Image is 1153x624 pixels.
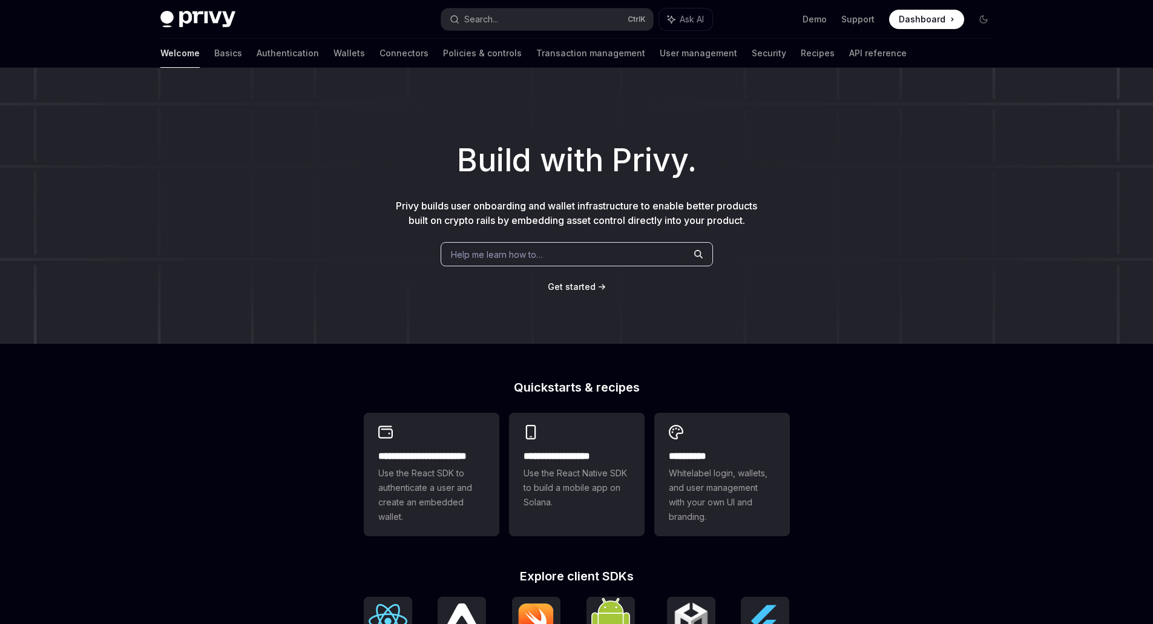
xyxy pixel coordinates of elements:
[548,281,596,292] span: Get started
[333,39,365,68] a: Wallets
[536,39,645,68] a: Transaction management
[19,137,1134,184] h1: Build with Privy.
[379,39,429,68] a: Connectors
[849,39,907,68] a: API reference
[364,381,790,393] h2: Quickstarts & recipes
[801,39,835,68] a: Recipes
[899,13,945,25] span: Dashboard
[443,39,522,68] a: Policies & controls
[669,466,775,524] span: Whitelabel login, wallets, and user management with your own UI and branding.
[752,39,786,68] a: Security
[257,39,319,68] a: Authentication
[803,13,827,25] a: Demo
[364,570,790,582] h2: Explore client SDKs
[441,8,653,30] button: Search...CtrlK
[660,39,737,68] a: User management
[214,39,242,68] a: Basics
[451,248,543,261] span: Help me learn how to…
[548,281,596,293] a: Get started
[378,466,485,524] span: Use the React SDK to authenticate a user and create an embedded wallet.
[509,413,645,536] a: **** **** **** ***Use the React Native SDK to build a mobile app on Solana.
[654,413,790,536] a: **** *****Whitelabel login, wallets, and user management with your own UI and branding.
[160,39,200,68] a: Welcome
[628,15,646,24] span: Ctrl K
[680,13,704,25] span: Ask AI
[659,8,712,30] button: Ask AI
[889,10,964,29] a: Dashboard
[160,11,235,28] img: dark logo
[524,466,630,510] span: Use the React Native SDK to build a mobile app on Solana.
[841,13,875,25] a: Support
[396,200,757,226] span: Privy builds user onboarding and wallet infrastructure to enable better products built on crypto ...
[464,12,498,27] div: Search...
[974,10,993,29] button: Toggle dark mode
